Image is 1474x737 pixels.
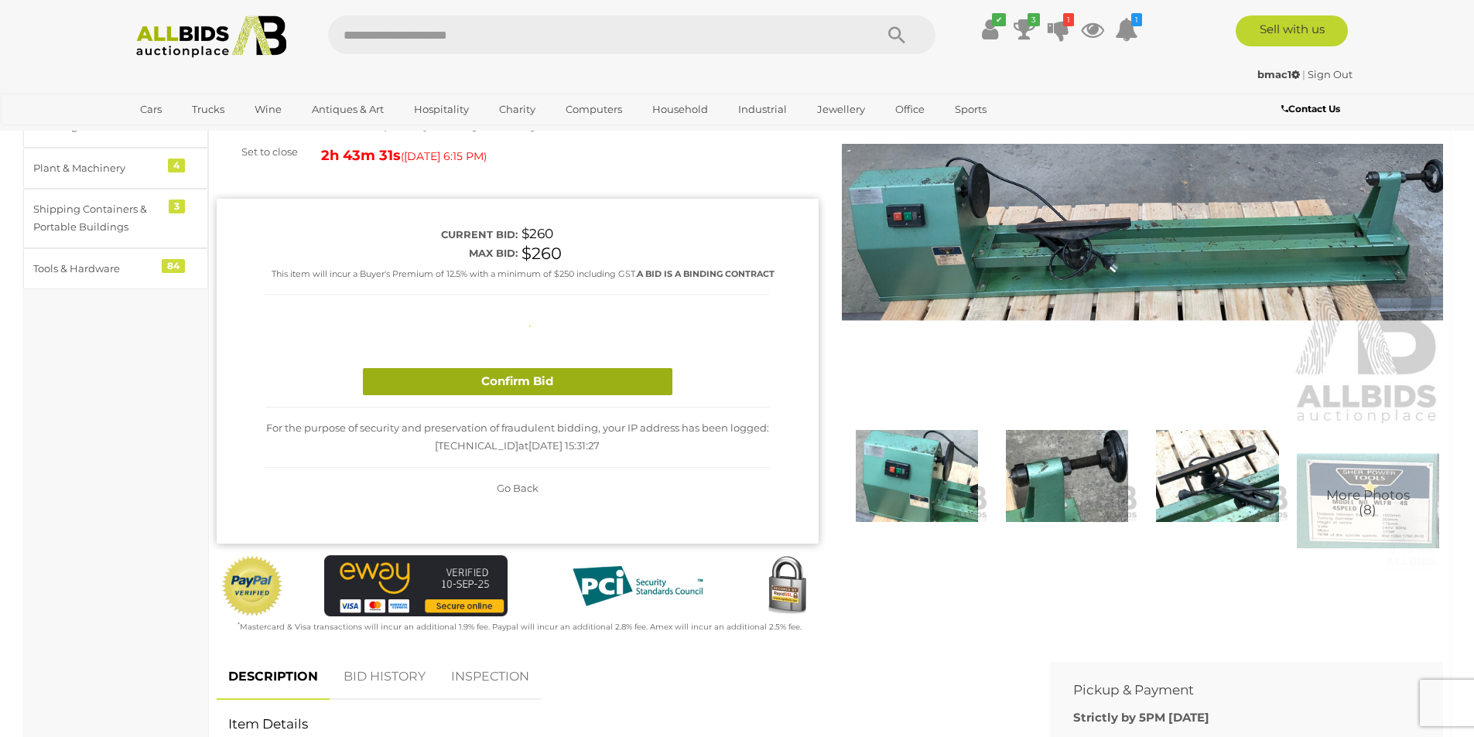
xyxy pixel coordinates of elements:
[1281,103,1340,114] b: Contact Us
[1028,13,1040,26] i: 3
[642,97,718,122] a: Household
[169,200,185,213] div: 3
[228,717,1015,732] h2: Item Details
[1131,13,1142,26] i: 1
[33,260,161,278] div: Tools & Hardware
[556,97,632,122] a: Computers
[130,97,172,122] a: Cars
[1281,101,1344,118] a: Contact Us
[324,555,508,616] img: eWAY Payment Gateway
[302,97,394,122] a: Antiques & Art
[858,15,935,54] button: Search
[321,147,401,164] strong: 2h 43m 31s
[168,159,185,172] div: 4
[497,482,539,494] span: Go Back
[265,244,518,262] div: Max bid:
[245,97,292,122] a: Wine
[128,15,296,58] img: Allbids.com.au
[221,555,284,617] img: Official PayPal Seal
[1146,430,1288,522] img: Sher Power Tools Wood Lathe and Lathe Chisels
[489,97,545,122] a: Charity
[23,148,208,189] a: Plant & Machinery 4
[439,654,541,700] a: INSPECTION
[979,15,1002,43] a: ✔
[522,226,553,241] span: $260
[272,268,775,279] small: This item will incur a Buyer's Premium of 12.5% with a minimum of $250 including GST.
[404,149,484,163] span: [DATE] 6:15 PM
[1308,68,1353,80] a: Sign Out
[182,97,234,122] a: Trucks
[560,555,715,617] img: PCI DSS compliant
[728,97,797,122] a: Industrial
[992,13,1006,26] i: ✔
[1115,15,1138,43] a: 1
[1257,68,1300,80] strong: bmac1
[996,430,1138,522] img: Sher Power Tools Wood Lathe and Lathe Chisels
[885,97,935,122] a: Office
[1257,68,1302,80] a: bmac1
[1297,430,1439,572] a: More Photos(8)
[522,244,562,263] span: $260
[528,439,600,452] span: [DATE] 15:31:27
[23,189,208,248] a: Shipping Containers & Portable Buildings 3
[1302,68,1305,80] span: |
[130,122,260,148] a: [GEOGRAPHIC_DATA]
[846,430,988,522] img: Sher Power Tools Wood Lathe and Lathe Chisels
[1013,15,1036,43] a: 3
[1326,488,1410,517] span: More Photos (8)
[332,654,437,700] a: BID HISTORY
[1073,710,1209,725] b: Strictly by 5PM [DATE]
[238,622,802,632] small: Mastercard & Visa transactions will incur an additional 1.9% fee. Paypal will incur an additional...
[842,39,1444,426] img: Sher Power Tools Wood Lathe and Lathe Chisels
[945,97,997,122] a: Sports
[637,268,775,279] b: A BID IS A BINDING CONTRACT
[33,200,161,237] div: Shipping Containers & Portable Buildings
[807,97,875,122] a: Jewellery
[1063,13,1074,26] i: 1
[265,408,770,468] div: For the purpose of security and preservation of fraudulent bidding, your IP address has been logg...
[205,143,310,161] div: Set to close
[363,368,672,395] button: Confirm Bid
[217,654,330,700] a: DESCRIPTION
[265,226,518,244] div: Current bid:
[1047,15,1070,43] a: 1
[162,259,185,273] div: 84
[33,159,161,177] div: Plant & Machinery
[401,150,487,162] span: ( )
[1073,683,1397,698] h2: Pickup & Payment
[435,439,518,452] span: [TECHNICAL_ID]
[756,555,818,617] img: Secured by Rapid SSL
[404,97,479,122] a: Hospitality
[23,248,208,289] a: Tools & Hardware 84
[1236,15,1348,46] a: Sell with us
[1297,430,1439,572] img: Sher Power Tools Wood Lathe and Lathe Chisels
